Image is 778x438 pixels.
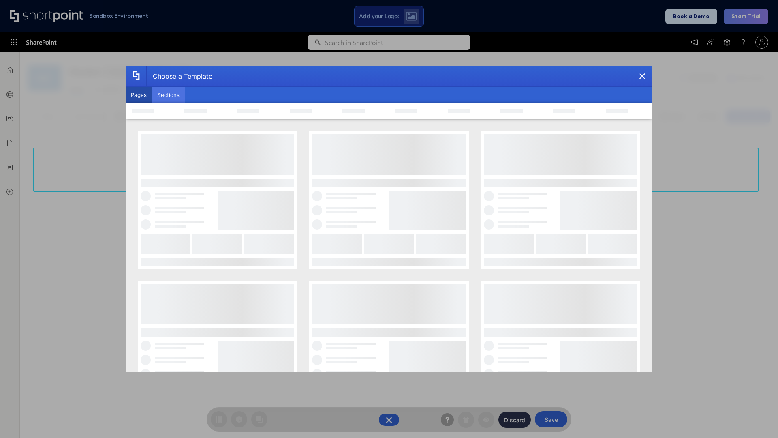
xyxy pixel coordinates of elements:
button: Sections [152,87,185,103]
div: template selector [126,66,652,372]
button: Pages [126,87,152,103]
div: Choose a Template [146,66,212,86]
iframe: Chat Widget [737,399,778,438]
